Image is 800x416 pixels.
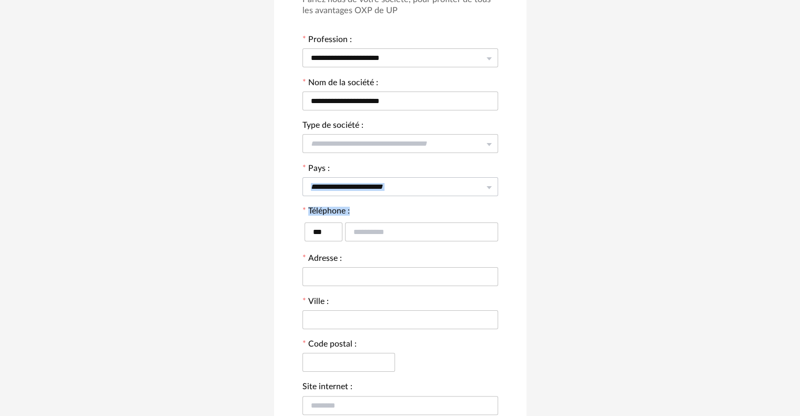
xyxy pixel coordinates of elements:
[302,383,352,393] label: Site internet :
[302,340,357,351] label: Code postal :
[302,36,352,46] label: Profession :
[302,79,378,89] label: Nom de la société :
[302,121,363,132] label: Type de société :
[302,255,342,265] label: Adresse :
[302,298,329,308] label: Ville :
[302,207,350,218] label: Téléphone :
[302,165,330,175] label: Pays :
